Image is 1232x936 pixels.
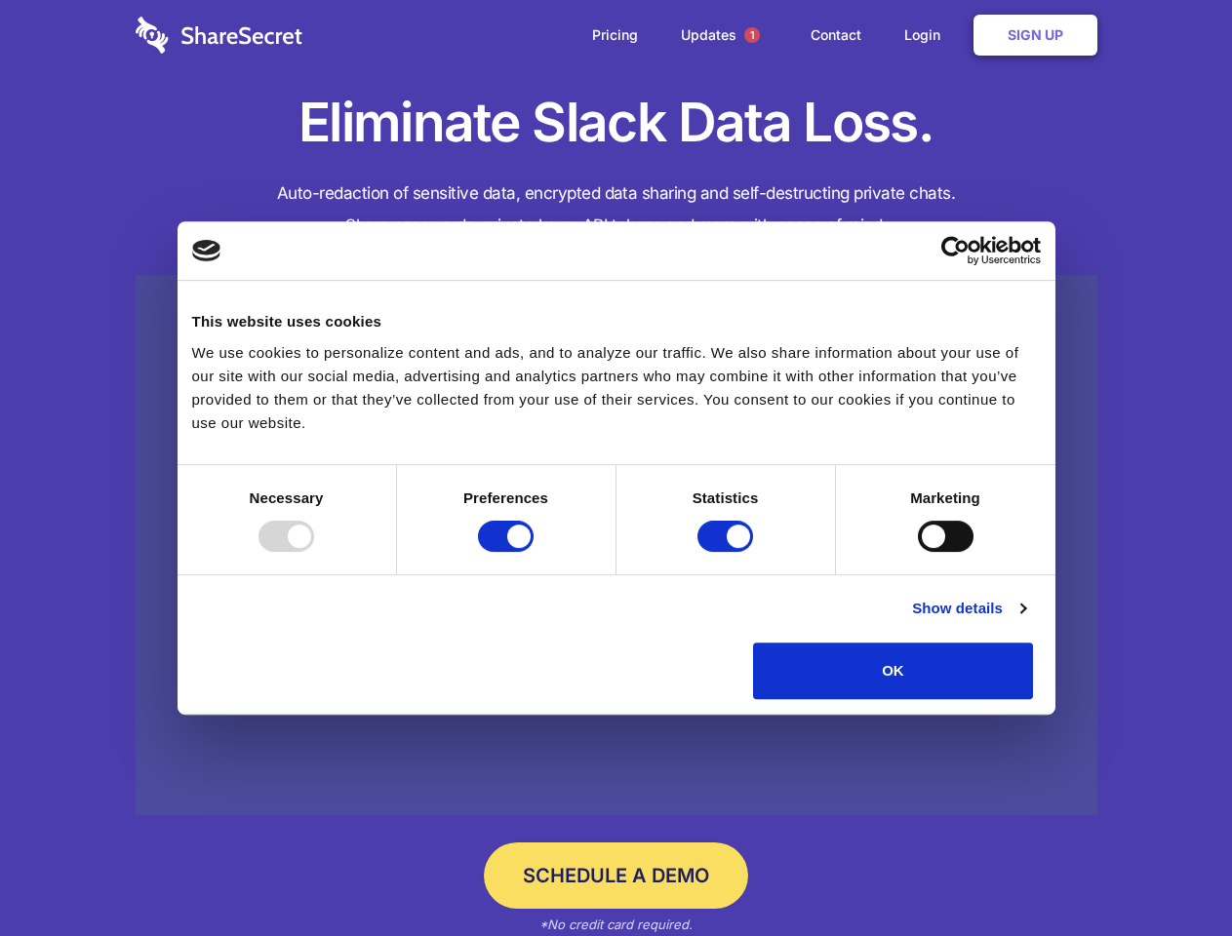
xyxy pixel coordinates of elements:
span: 1 [744,27,760,43]
a: Show details [912,597,1025,620]
a: Sign Up [974,15,1097,56]
strong: Marketing [910,489,980,506]
em: *No credit card required. [539,916,693,932]
img: logo [192,240,221,261]
a: Login [885,5,970,65]
h4: Auto-redaction of sensitive data, encrypted data sharing and self-destructing private chats. Shar... [136,177,1097,242]
img: logo-wordmark-white-trans-d4663122ce5f474addd5e946df7df03e33cb6a1c49d2221995e7729f52c070b2.svg [136,17,302,54]
a: Wistia video thumbnail [136,275,1097,816]
strong: Statistics [693,489,759,506]
a: Contact [791,5,881,65]
a: Pricing [573,5,657,65]
a: Schedule a Demo [484,842,748,909]
div: We use cookies to personalize content and ads, and to analyze our traffic. We also share informat... [192,341,1041,435]
a: Usercentrics Cookiebot - opens in a new window [870,236,1041,265]
div: This website uses cookies [192,310,1041,333]
button: OK [753,643,1033,699]
strong: Necessary [250,489,324,506]
h1: Eliminate Slack Data Loss. [136,88,1097,158]
strong: Preferences [463,489,548,506]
